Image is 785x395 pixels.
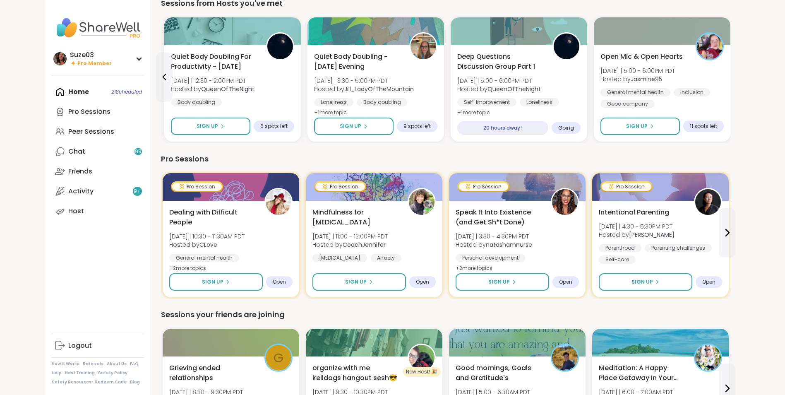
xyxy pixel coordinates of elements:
span: [DATE] | 3:30 - 5:00PM PDT [314,77,414,85]
img: Jessiegirl0719 [695,345,721,371]
img: Jasmine95 [697,34,723,59]
div: Suze03 [70,51,112,60]
button: Sign Up [312,273,406,291]
span: [DATE] | 5:00 - 6:00PM PDT [457,77,541,85]
div: Pro Sessions [161,153,730,165]
span: 9 spots left [403,123,431,130]
div: Loneliness [520,98,559,106]
div: [MEDICAL_DATA] [312,254,367,262]
div: 20 hours away! [457,121,548,135]
a: Referrals [83,361,103,367]
a: Host [52,201,144,221]
span: Sign Up [488,278,510,286]
div: Peer Sessions [68,127,114,136]
span: Hosted by [599,231,675,239]
div: Sessions your friends are joining [161,309,730,320]
div: Personal development [456,254,525,262]
b: Jasmine95 [631,75,662,83]
span: Quiet Body Doubling -[DATE] Evening [314,52,400,72]
a: Logout [52,336,144,356]
span: [DATE] | 3:30 - 4:30PM PDT [456,232,532,241]
img: Natasha [695,189,721,215]
div: Pro Session [315,183,365,191]
span: Dealing with Difficult People [169,207,255,227]
img: CLove [266,189,291,215]
span: 9 + [134,188,141,195]
span: Open [559,279,572,285]
b: CLove [199,241,217,249]
span: Quiet Body Doubling For Productivity - [DATE] [171,52,257,72]
b: natashamnurse [486,241,532,249]
div: Good company [600,100,655,108]
img: CoachJennifer [409,189,435,215]
span: Intentional Parenting [599,207,669,217]
span: [DATE] | 10:30 - 11:30AM PDT [169,232,245,241]
a: Friends [52,161,144,181]
a: Pro Sessions [52,102,144,122]
img: ShareWell Nav Logo [52,13,144,42]
span: Open [416,279,429,285]
span: Hosted by [457,85,541,93]
div: Parenthood [599,244,641,252]
b: [PERSON_NAME] [629,231,675,239]
span: Meditation: A Happy Place Getaway In Your Mind [599,363,685,383]
span: Going [558,125,574,131]
span: [DATE] | 11:00 - 12:00PM PDT [312,232,388,241]
div: Host [68,207,84,216]
span: Deep Questions Discussion Group Part 1 [457,52,543,72]
span: Speak It Into Existence (and Get Sh*t Done) [456,207,542,227]
span: Open [273,279,286,285]
span: Sign Up [631,278,653,286]
div: Inclusion [674,88,710,96]
div: New Host! 🎉 [403,367,441,377]
span: Hosted by [314,85,414,93]
a: How It Works [52,361,79,367]
span: Sign Up [340,123,361,130]
a: Host Training [65,370,95,376]
span: g [274,348,283,368]
a: About Us [107,361,127,367]
span: [DATE] | 5:00 - 6:00PM PDT [600,67,675,75]
span: Hosted by [456,241,532,249]
img: QueenOfTheNight [267,34,293,59]
span: Pro Member [77,60,112,67]
img: Jill_LadyOfTheMountain [411,34,436,59]
div: Body doubling [357,98,408,106]
button: Sign Up [171,118,250,135]
div: Self-Improvement [457,98,516,106]
div: Activity [68,187,94,196]
b: CoachJennifer [343,241,386,249]
img: natashamnurse [552,189,578,215]
div: General mental health [169,254,239,262]
a: Activity9+ [52,181,144,201]
img: QueenOfTheNight [554,34,579,59]
span: 99 [135,148,142,155]
div: Loneliness [314,98,353,106]
b: Jill_LadyOfTheMountain [344,85,414,93]
span: organize with me kelldogs hangout sesh😎 [312,363,399,383]
div: Anxiety [370,254,401,262]
button: Sign Up [600,118,680,135]
img: Suze03 [53,52,67,65]
div: Self-care [599,255,636,264]
div: Pro Sessions [68,107,110,116]
div: General mental health [600,88,670,96]
div: Pro Session [172,183,222,191]
div: Logout [68,341,92,350]
a: Redeem Code [95,379,127,385]
div: Body doubling [171,98,222,106]
span: Hosted by [171,85,254,93]
div: Pro Session [602,183,651,191]
button: Sign Up [456,273,549,291]
div: Parenting challenges [645,244,712,252]
span: Open [702,279,715,285]
div: Friends [68,167,92,176]
span: Hosted by [312,241,388,249]
img: Kelldog23 [409,345,435,371]
img: CharityRoss [552,345,578,371]
div: Pro Session [459,183,508,191]
span: Sign Up [626,123,648,130]
a: FAQ [130,361,139,367]
a: Help [52,370,62,376]
a: Blog [130,379,140,385]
